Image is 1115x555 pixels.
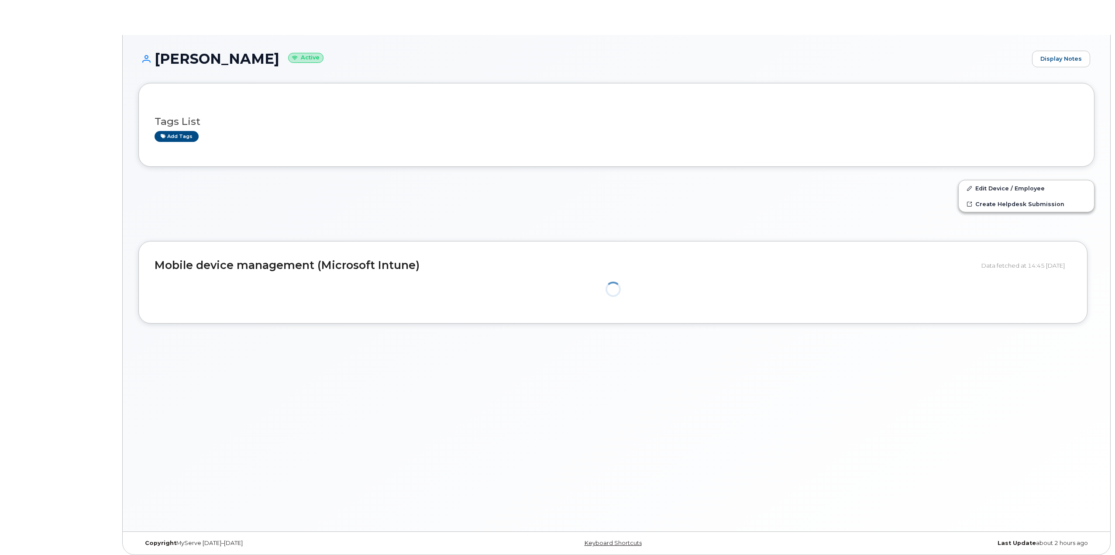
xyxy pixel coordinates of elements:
[155,259,975,272] h2: Mobile device management (Microsoft Intune)
[998,540,1036,546] strong: Last Update
[138,540,457,547] div: MyServe [DATE]–[DATE]
[288,53,323,63] small: Active
[981,257,1071,274] div: Data fetched at 14:45 [DATE]
[959,180,1094,196] a: Edit Device / Employee
[145,540,176,546] strong: Copyright
[138,51,1028,66] h1: [PERSON_NAME]
[776,540,1094,547] div: about 2 hours ago
[959,196,1094,212] a: Create Helpdesk Submission
[155,131,199,142] a: Add tags
[155,116,1078,127] h3: Tags List
[585,540,642,546] a: Keyboard Shortcuts
[1032,51,1090,67] a: Display Notes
